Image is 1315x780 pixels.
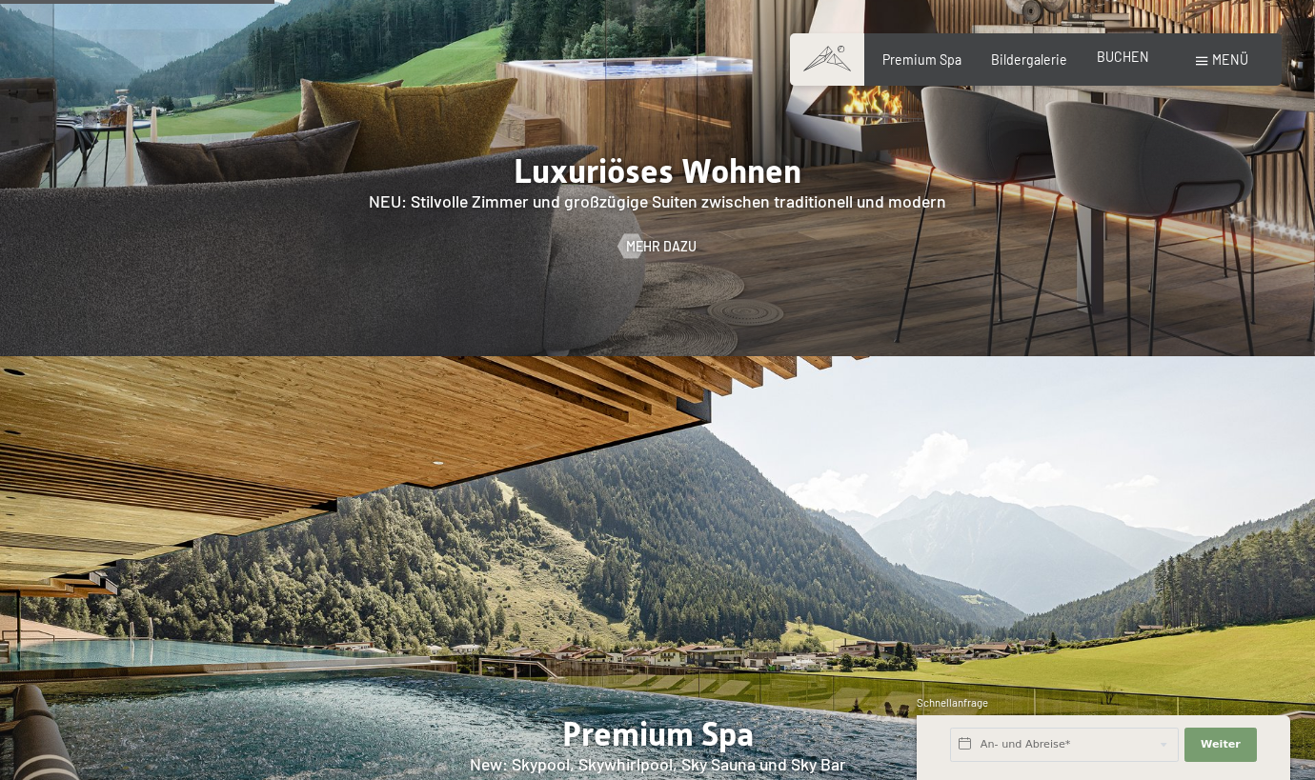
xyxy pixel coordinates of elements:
[626,237,697,256] span: Mehr dazu
[1184,728,1257,762] button: Weiter
[991,51,1067,68] a: Bildergalerie
[618,237,698,256] a: Mehr dazu
[882,51,961,68] a: Premium Spa
[1201,737,1241,752] span: Weiter
[1212,51,1248,68] span: Menü
[917,696,988,709] span: Schnellanfrage
[1097,49,1149,65] a: BUCHEN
